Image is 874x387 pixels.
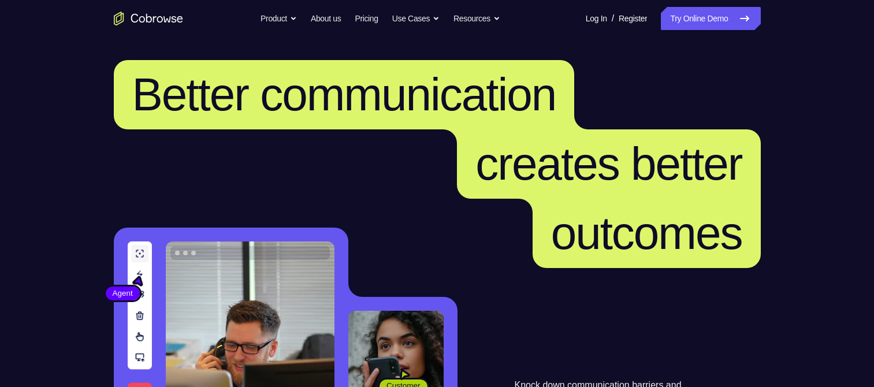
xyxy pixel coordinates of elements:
[132,69,556,120] span: Better communication
[392,7,440,30] button: Use Cases
[261,7,297,30] button: Product
[586,7,607,30] a: Log In
[612,12,614,25] span: /
[475,138,742,189] span: creates better
[661,7,760,30] a: Try Online Demo
[114,12,183,25] a: Go to the home page
[551,207,742,259] span: outcomes
[453,7,500,30] button: Resources
[106,288,140,299] span: Agent
[311,7,341,30] a: About us
[355,7,378,30] a: Pricing
[619,7,647,30] a: Register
